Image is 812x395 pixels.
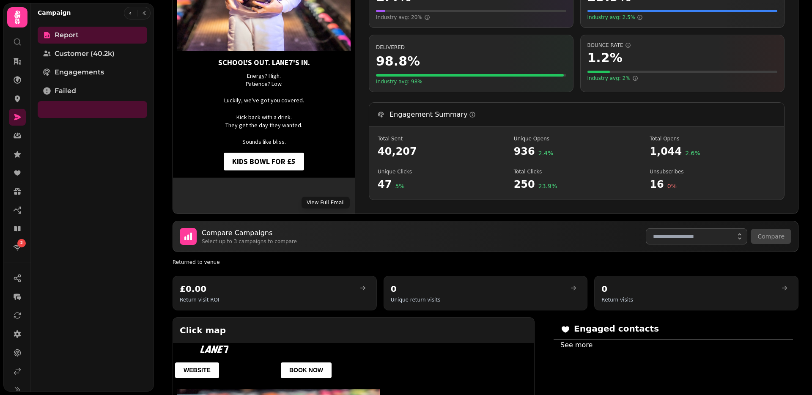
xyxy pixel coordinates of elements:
[202,238,297,245] p: Select up to 3 campaigns to compare
[378,145,504,158] span: 40,207
[587,71,778,73] div: Visual representation of your bounce rate (1.2%). For bounce rate, LOWER is better. The bar is gr...
[587,75,638,82] span: Industry avg: 2%
[685,149,700,158] span: 2.6 %
[175,362,219,378] a: WEBSITE
[376,54,420,69] span: 98.8 %
[302,197,350,208] button: View Full Email
[38,64,147,81] a: Engagements
[55,86,76,96] span: Failed
[514,135,640,142] span: Number of unique recipients who opened the email at least once
[289,367,323,373] span: BOOK NOW
[378,178,392,191] span: 47
[31,23,154,392] nav: Tabs
[55,30,79,40] span: Report
[564,283,580,293] a: goto
[38,27,147,44] a: Report
[38,8,71,17] h2: Campaign
[514,168,640,175] span: Total number of link clicks (includes multiple clicks by the same recipient)
[20,240,23,246] span: 2
[173,259,335,266] h2: Recipients who visited your venue after receiving the campaign
[38,82,147,99] a: Failed
[38,45,147,62] a: Customer (40.2k)
[587,42,778,49] span: Bounce Rate
[751,229,791,244] button: Compare
[55,49,115,59] span: Customer (40.2k)
[354,283,370,293] a: goto
[667,182,677,191] span: 0 %
[775,283,791,293] a: goto
[587,14,643,21] span: Industry avg: 2.5%
[395,182,404,191] span: 5 %
[587,50,623,66] span: 1.2 %
[376,44,405,50] span: Percentage of emails that were successfully delivered to recipients' inboxes. Higher is better.
[650,168,776,175] span: Number of recipients who chose to unsubscribe after receiving this campaign. LOWER is better - th...
[391,296,441,303] p: Unique return visits
[390,110,476,120] h3: Engagement Summary
[650,135,776,142] span: Total number of times emails were opened (includes multiple opens by the same recipient)
[376,10,566,12] div: Visual representation of your open rate (2.4%) compared to a scale of 50%. The fuller the bar, th...
[514,145,535,158] span: 936
[202,228,297,238] h3: Compare Campaigns
[587,10,778,12] div: Visual representation of your click rate (23.9%) compared to a scale of 20%. The fuller the bar, ...
[376,74,566,77] div: Visual representation of your delivery rate (98.8%). The fuller the bar, the better.
[378,135,504,142] span: Total number of emails attempted to be sent in this campaign
[378,168,504,175] span: Number of unique recipients who clicked a link in the email at least once
[55,67,104,77] span: Engagements
[376,14,430,21] span: Industry avg: 20%
[650,178,664,191] span: 16
[560,341,593,349] a: See more
[514,178,535,191] span: 250
[391,283,441,295] h2: 0
[601,283,633,295] h2: 0
[650,145,682,158] span: 1,044
[538,149,554,158] span: 2.4 %
[9,239,26,256] a: 2
[180,283,219,295] h2: £0.00
[560,323,659,335] h2: Engaged contacts
[757,233,785,240] span: Compare
[376,78,422,85] span: Your delivery rate meets or exceeds the industry standard of 98%. Great list quality!
[173,318,335,343] h2: Click map
[184,367,211,373] span: WEBSITE
[180,296,219,303] p: Return visit ROI
[281,362,332,378] a: BOOK NOW
[538,182,557,191] span: 23.9 %
[601,296,633,303] p: Return visits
